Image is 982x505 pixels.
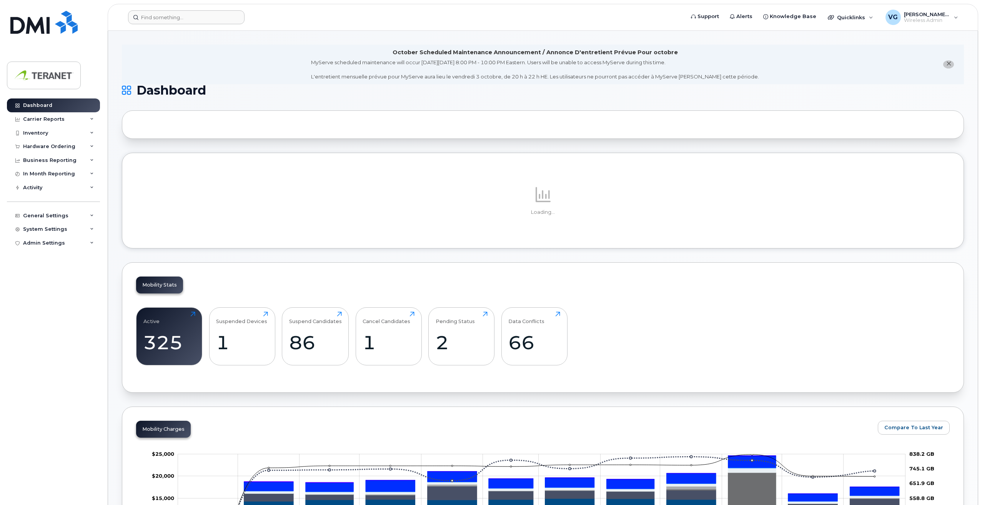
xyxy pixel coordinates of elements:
div: Data Conflicts [508,312,544,324]
a: Suspend Candidates86 [289,312,342,361]
g: $0 [152,473,174,479]
div: Suspended Devices [216,312,267,324]
tspan: 558.8 GB [909,495,934,501]
a: Data Conflicts66 [508,312,560,361]
button: Compare To Last Year [878,421,950,435]
tspan: 838.2 GB [909,451,934,457]
g: $0 [152,495,174,501]
div: Pending Status [436,312,475,324]
a: Suspended Devices1 [216,312,268,361]
span: Dashboard [136,85,206,96]
a: Active325 [143,312,195,361]
div: October Scheduled Maintenance Announcement / Annonce D'entretient Prévue Pour octobre [393,48,678,57]
tspan: 651.9 GB [909,480,934,486]
div: 1 [216,331,268,354]
div: 2 [436,331,488,354]
button: close notification [943,60,954,68]
div: 86 [289,331,342,354]
tspan: $25,000 [152,451,174,457]
tspan: $20,000 [152,473,174,479]
div: Suspend Candidates [289,312,342,324]
div: 1 [363,331,414,354]
div: Cancel Candidates [363,312,410,324]
a: Pending Status2 [436,312,488,361]
div: 66 [508,331,560,354]
tspan: 745.1 GB [909,465,934,472]
g: $0 [152,451,174,457]
p: Loading... [136,209,950,216]
tspan: $15,000 [152,495,174,501]
div: 325 [143,331,195,354]
span: Compare To Last Year [884,424,943,431]
a: Cancel Candidates1 [363,312,414,361]
div: Active [143,312,160,324]
div: MyServe scheduled maintenance will occur [DATE][DATE] 8:00 PM - 10:00 PM Eastern. Users will be u... [311,59,759,80]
